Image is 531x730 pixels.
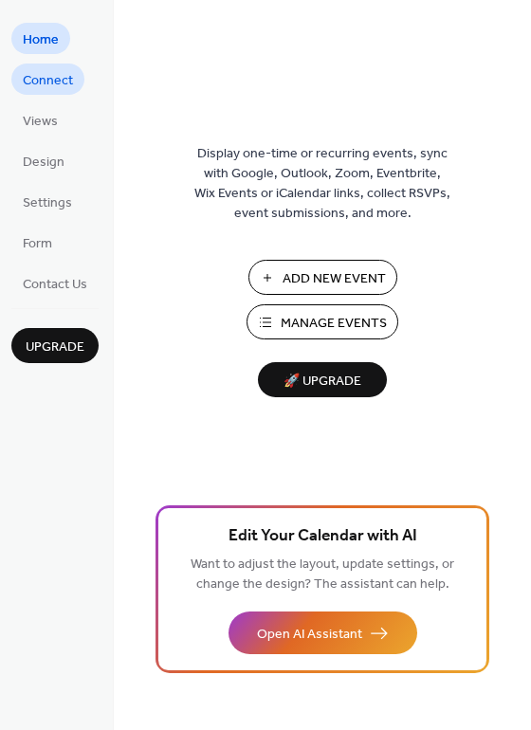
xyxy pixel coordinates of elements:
span: Design [23,153,64,173]
a: Connect [11,64,84,95]
span: Settings [23,193,72,213]
a: Settings [11,186,83,217]
span: Upgrade [26,338,84,357]
span: Want to adjust the layout, update settings, or change the design? The assistant can help. [191,552,454,597]
button: 🚀 Upgrade [258,362,387,397]
span: 🚀 Upgrade [269,369,375,394]
a: Form [11,227,64,258]
button: Upgrade [11,328,99,363]
span: Open AI Assistant [257,625,362,645]
span: Edit Your Calendar with AI [229,523,417,550]
a: Views [11,104,69,136]
button: Open AI Assistant [229,611,417,654]
span: Manage Events [281,314,387,334]
span: Views [23,112,58,132]
a: Design [11,145,76,176]
span: Display one-time or recurring events, sync with Google, Outlook, Zoom, Eventbrite, Wix Events or ... [194,144,450,224]
button: Manage Events [247,304,398,339]
button: Add New Event [248,260,397,295]
span: Contact Us [23,275,87,295]
span: Add New Event [283,269,386,289]
span: Home [23,30,59,50]
span: Connect [23,71,73,91]
a: Home [11,23,70,54]
span: Form [23,234,52,254]
a: Contact Us [11,267,99,299]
